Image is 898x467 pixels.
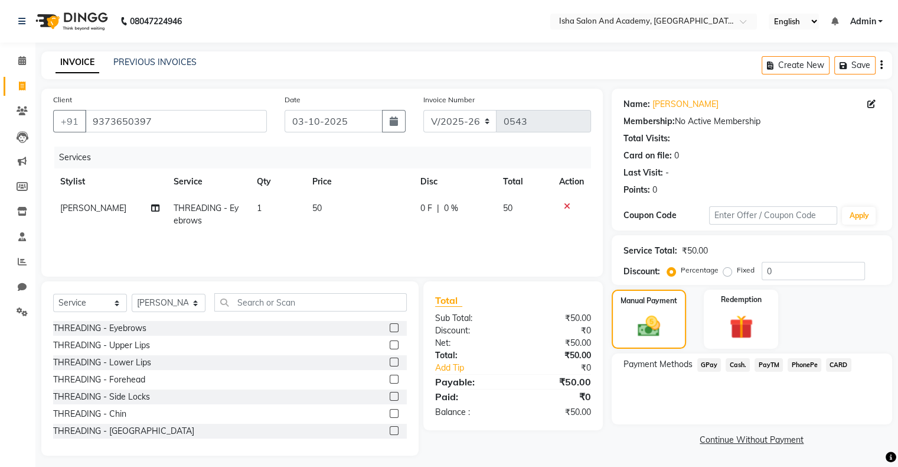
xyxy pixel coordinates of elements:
[513,390,600,404] div: ₹0
[250,168,305,195] th: Qty
[834,56,876,74] button: Save
[413,168,496,195] th: Disc
[681,265,719,275] label: Percentage
[652,184,657,196] div: 0
[53,168,166,195] th: Stylist
[30,5,111,38] img: logo
[426,390,513,404] div: Paid:
[842,207,876,225] button: Apply
[54,147,600,168] div: Services
[174,203,239,226] span: THREADING - Eyebrows
[513,337,600,349] div: ₹50.00
[623,167,663,179] div: Last Visit:
[53,95,72,105] label: Client
[623,245,677,257] div: Service Total:
[496,168,552,195] th: Total
[53,322,146,335] div: THREADING - Eyebrows
[285,95,301,105] label: Date
[623,358,693,371] span: Payment Methods
[623,115,880,128] div: No Active Membership
[623,265,660,278] div: Discount:
[426,337,513,349] div: Net:
[623,115,675,128] div: Membership:
[513,349,600,362] div: ₹50.00
[788,358,821,372] span: PhonePe
[726,358,750,372] span: Cash.
[60,203,126,213] span: [PERSON_NAME]
[674,150,679,162] div: 0
[513,312,600,325] div: ₹50.00
[426,406,513,419] div: Balance :
[623,98,650,111] div: Name:
[513,325,600,337] div: ₹0
[513,406,600,419] div: ₹50.00
[737,265,755,275] label: Fixed
[55,52,99,73] a: INVOICE
[755,358,783,372] span: PayTM
[826,358,851,372] span: CARD
[53,110,86,132] button: +91
[631,313,667,339] img: _cash.svg
[53,391,150,403] div: THREADING - Side Locks
[312,203,322,213] span: 50
[53,425,194,437] div: THREADING - [GEOGRAPHIC_DATA]
[682,245,708,257] div: ₹50.00
[552,168,591,195] th: Action
[721,294,762,305] label: Redemption
[113,57,197,67] a: PREVIOUS INVOICES
[697,358,721,372] span: GPay
[420,202,432,215] span: 0 F
[623,209,709,222] div: Coupon Code
[53,408,126,420] div: THREADING - Chin
[435,294,462,307] span: Total
[426,312,513,325] div: Sub Total:
[503,203,512,213] span: 50
[130,5,182,38] b: 08047224946
[444,202,458,215] span: 0 %
[652,98,719,111] a: [PERSON_NAME]
[437,202,439,215] span: |
[53,356,151,369] div: THREADING - Lower Lips
[214,293,407,312] input: Search or Scan
[513,375,600,389] div: ₹50.00
[850,15,876,28] span: Admin
[762,56,830,74] button: Create New
[423,95,475,105] label: Invoice Number
[709,206,838,225] input: Enter Offer / Coupon Code
[621,296,677,306] label: Manual Payment
[614,434,890,446] a: Continue Without Payment
[257,203,262,213] span: 1
[53,374,145,386] div: THREADING - Forehead
[722,312,760,342] img: _gift.svg
[426,349,513,362] div: Total:
[305,168,413,195] th: Price
[623,184,650,196] div: Points:
[665,167,669,179] div: -
[623,132,670,145] div: Total Visits:
[426,362,527,374] a: Add Tip
[426,375,513,389] div: Payable:
[527,362,599,374] div: ₹0
[53,339,150,352] div: THREADING - Upper Lips
[85,110,267,132] input: Search by Name/Mobile/Email/Code
[166,168,250,195] th: Service
[623,150,672,162] div: Card on file:
[426,325,513,337] div: Discount:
